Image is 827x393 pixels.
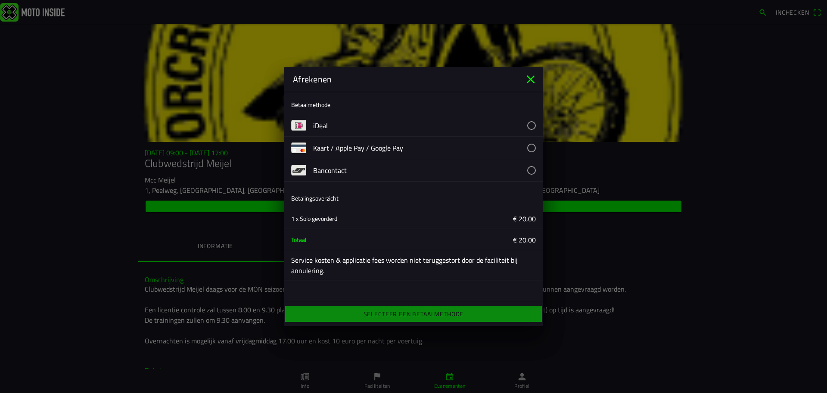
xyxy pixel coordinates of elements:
ion-text: Totaal [291,235,306,244]
ion-title: Afrekenen [284,73,524,86]
ion-label: Service kosten & applicatie fees worden niet teruggestort door de faciliteit bij annulering. [291,255,536,276]
ion-label: € 20,00 [420,213,536,223]
img: payment-bancontact.png [291,163,306,178]
ion-label: € 20,00 [420,234,536,245]
ion-icon: close [524,72,538,86]
ion-text: 1 x Solo gevorderd [291,214,337,223]
ion-label: Betalingsoverzicht [291,194,339,203]
img: payment-ideal.png [291,118,306,133]
img: payment-card.png [291,140,306,155]
ion-label: Betaalmethode [291,100,330,109]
